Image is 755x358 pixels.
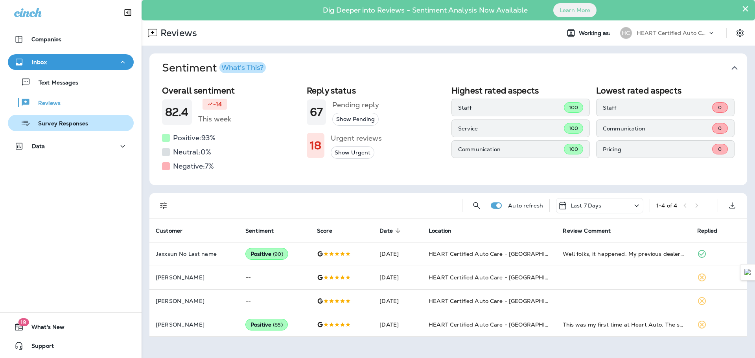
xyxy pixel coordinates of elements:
[31,36,61,42] p: Companies
[332,113,379,126] button: Show Pending
[373,289,422,313] td: [DATE]
[32,59,47,65] p: Inbox
[117,5,139,20] button: Collapse Sidebar
[173,132,215,144] h5: Positive: 93 %
[373,313,422,336] td: [DATE]
[245,227,284,234] span: Sentiment
[24,343,54,352] span: Support
[332,99,379,111] h5: Pending reply
[656,202,677,209] div: 1 - 4 of 4
[620,27,632,39] div: HC
[724,198,740,213] button: Export as CSV
[429,228,451,234] span: Location
[173,146,211,158] h5: Neutral: 0 %
[221,64,263,71] div: What's This?
[8,138,134,154] button: Data
[429,227,462,234] span: Location
[30,100,61,107] p: Reviews
[373,242,422,266] td: [DATE]
[213,100,222,108] p: -14
[310,106,323,119] h1: 67
[8,94,134,111] button: Reviews
[156,227,193,234] span: Customer
[429,297,570,305] span: HEART Certified Auto Care - [GEOGRAPHIC_DATA]
[8,54,134,70] button: Inbox
[32,143,45,149] p: Data
[697,228,718,234] span: Replied
[569,104,578,111] span: 100
[239,266,311,289] td: --
[637,30,707,36] p: HEART Certified Auto Care
[458,125,564,132] p: Service
[239,289,311,313] td: --
[429,274,570,281] span: HEART Certified Auto Care - [GEOGRAPHIC_DATA]
[8,31,134,47] button: Companies
[458,146,564,152] p: Communication
[742,2,749,15] button: Close
[429,250,570,257] span: HEART Certified Auto Care - [GEOGRAPHIC_DATA]
[156,298,233,304] p: [PERSON_NAME]
[563,228,611,234] span: Review Comment
[18,318,29,326] span: 19
[458,105,564,111] p: Staff
[718,104,722,111] span: 0
[245,319,288,330] div: Positive
[571,202,602,209] p: Last 7 Days
[31,79,78,87] p: Text Messages
[156,53,753,83] button: SentimentWhat's This?
[733,26,747,40] button: Settings
[603,105,712,111] p: Staff
[603,146,712,152] p: Pricing
[156,251,233,257] p: Jaxxsun No Last name
[8,115,134,131] button: Survey Responses
[379,228,393,234] span: Date
[165,106,189,119] h1: 82.4
[469,198,484,213] button: Search Reviews
[563,321,684,329] div: This was my first time at Heart Auto. The staff were so warm and helpful. I had to replace all of...
[508,202,543,209] p: Auto refresh
[219,62,266,73] button: What's This?
[596,86,735,95] h2: Lowest rated aspects
[245,228,274,234] span: Sentiment
[579,30,612,37] span: Working as:
[156,228,182,234] span: Customer
[273,251,283,257] span: ( 90 )
[156,198,171,213] button: Filters
[331,132,382,145] h5: Urgent reviews
[162,86,300,95] h2: Overall sentiment
[310,139,321,152] h1: 18
[8,319,134,335] button: 19What's New
[331,146,374,159] button: Show Urgent
[8,74,134,90] button: Text Messages
[317,227,343,234] span: Score
[603,125,712,132] p: Communication
[157,27,197,39] p: Reviews
[30,120,88,128] p: Survey Responses
[569,125,578,132] span: 100
[373,266,422,289] td: [DATE]
[156,321,233,328] p: [PERSON_NAME]
[24,324,64,333] span: What's New
[569,146,578,152] span: 100
[149,83,747,185] div: SentimentWhat's This?
[744,269,751,276] img: Detect Auto
[718,146,722,152] span: 0
[563,227,621,234] span: Review Comment
[563,250,684,258] div: Well folks, it happened. My previous dealer serviced Audi A3. One morning on my way to work. My A...
[451,86,590,95] h2: Highest rated aspects
[307,86,445,95] h2: Reply status
[379,227,403,234] span: Date
[553,3,597,17] button: Learn More
[300,9,551,11] p: Dig Deeper into Reviews - Sentiment Analysis Now Available
[162,61,266,75] h1: Sentiment
[8,338,134,354] button: Support
[156,274,233,281] p: [PERSON_NAME]
[273,321,283,328] span: ( 85 )
[198,113,231,125] h5: This week
[317,228,332,234] span: Score
[173,160,214,173] h5: Negative: 7 %
[718,125,722,132] span: 0
[429,321,570,328] span: HEART Certified Auto Care - [GEOGRAPHIC_DATA]
[245,248,288,260] div: Positive
[697,227,728,234] span: Replied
